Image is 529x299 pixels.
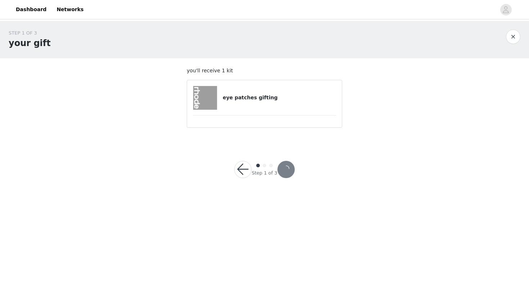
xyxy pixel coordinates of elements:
p: you'll receive 1 kit [187,67,342,74]
div: avatar [502,4,509,15]
div: Step 1 of 3 [252,169,277,177]
a: Networks [52,1,88,18]
a: Dashboard [12,1,51,18]
div: STEP 1 OF 3 [9,30,51,37]
img: eye patches gifting [193,86,217,110]
h4: eye patches gifting [223,94,336,101]
h1: your gift [9,37,51,50]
